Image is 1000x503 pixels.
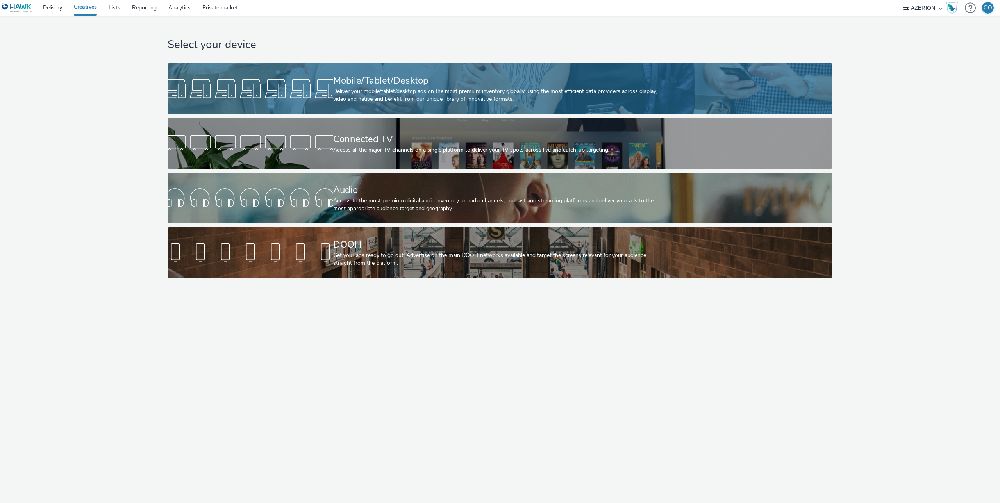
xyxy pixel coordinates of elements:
[984,2,992,14] div: OO
[333,251,664,268] div: Get your ads ready to go out! Advertise on the main DOOH networks available and target the screen...
[946,2,961,14] a: Hawk Academy
[168,173,832,223] a: AudioAccess to the most premium digital audio inventory on radio channels, podcast and streaming ...
[333,87,664,103] div: Deliver your mobile/tablet/desktop ads on the most premium inventory globally using the most effi...
[333,146,664,154] div: Access all the major TV channels on a single platform to deliver your TV spots across live and ca...
[2,3,32,13] img: undefined Logo
[168,37,832,52] h1: Select your device
[333,238,664,251] div: DOOH
[168,118,832,169] a: Connected TVAccess all the major TV channels on a single platform to deliver your TV spots across...
[168,227,832,278] a: DOOHGet your ads ready to go out! Advertise on the main DOOH networks available and target the sc...
[333,132,664,146] div: Connected TV
[333,197,664,213] div: Access to the most premium digital audio inventory on radio channels, podcast and streaming platf...
[946,2,958,14] img: Hawk Academy
[333,74,664,87] div: Mobile/Tablet/Desktop
[333,183,664,197] div: Audio
[168,63,832,114] a: Mobile/Tablet/DesktopDeliver your mobile/tablet/desktop ads on the most premium inventory globall...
